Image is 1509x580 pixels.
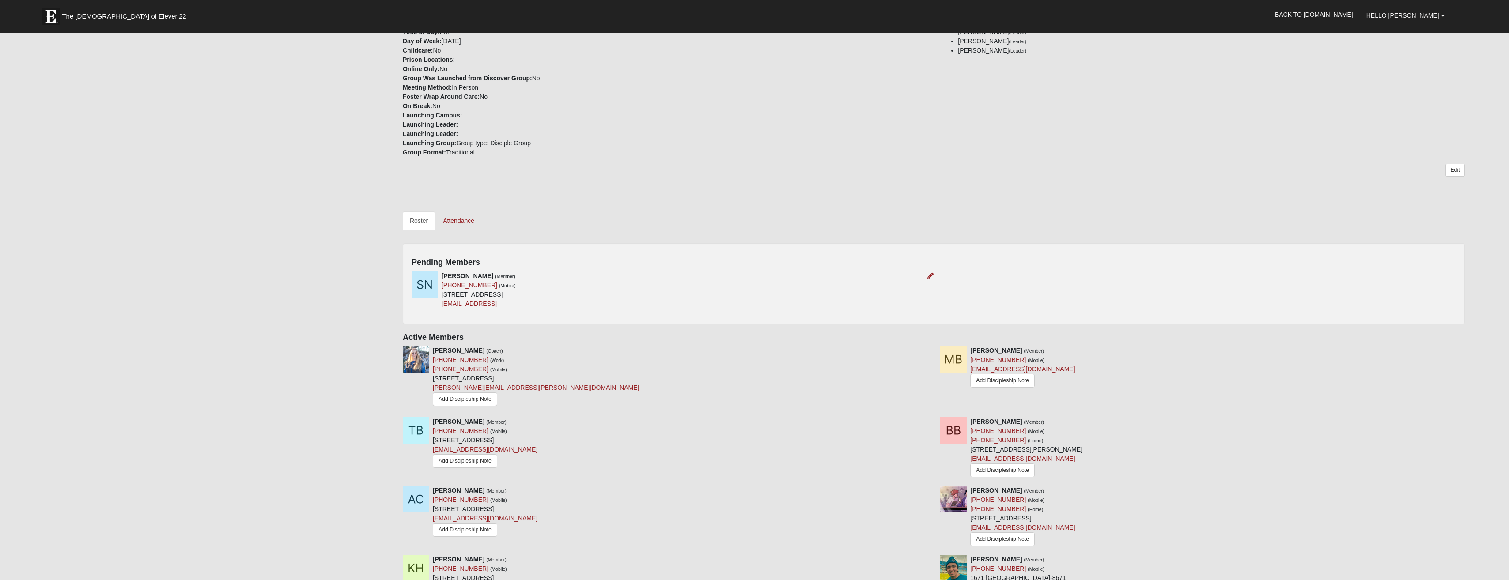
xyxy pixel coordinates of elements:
[433,384,639,391] a: [PERSON_NAME][EMAIL_ADDRESS][PERSON_NAME][DOMAIN_NAME]
[970,505,1026,512] a: [PHONE_NUMBER]
[403,93,480,100] strong: Foster Wrap Around Care:
[970,463,1035,477] a: Add Discipleship Note
[490,497,507,503] small: (Mobile)
[490,358,504,363] small: (Work)
[442,282,497,289] a: [PHONE_NUMBER]
[490,367,507,372] small: (Mobile)
[970,556,1022,563] strong: [PERSON_NAME]
[495,274,515,279] small: (Member)
[490,429,507,434] small: (Mobile)
[433,496,488,503] a: [PHONE_NUMBER]
[970,417,1082,479] div: [STREET_ADDRESS][PERSON_NAME]
[1024,348,1044,354] small: (Member)
[1028,358,1044,363] small: (Mobile)
[970,347,1022,354] strong: [PERSON_NAME]
[403,333,1465,343] h4: Active Members
[436,211,481,230] a: Attendance
[433,427,488,434] a: [PHONE_NUMBER]
[433,346,639,410] div: [STREET_ADDRESS]
[433,446,537,453] a: [EMAIL_ADDRESS][DOMAIN_NAME]
[1009,48,1026,53] small: (Leader)
[442,271,516,309] div: [STREET_ADDRESS]
[442,272,493,279] strong: [PERSON_NAME]
[486,348,503,354] small: (Coach)
[1024,488,1044,493] small: (Member)
[403,121,458,128] strong: Launching Leader:
[958,37,1464,46] li: [PERSON_NAME]
[970,437,1026,444] a: [PHONE_NUMBER]
[403,112,462,119] strong: Launching Campus:
[970,524,1075,531] a: [EMAIL_ADDRESS][DOMAIN_NAME]
[433,515,537,522] a: [EMAIL_ADDRESS][DOMAIN_NAME]
[433,417,537,470] div: [STREET_ADDRESS]
[970,365,1075,373] a: [EMAIL_ADDRESS][DOMAIN_NAME]
[403,65,439,72] strong: Online Only:
[970,374,1035,388] a: Add Discipleship Note
[1024,557,1044,562] small: (Member)
[970,532,1035,546] a: Add Discipleship Note
[970,427,1026,434] a: [PHONE_NUMBER]
[958,46,1464,55] li: [PERSON_NAME]
[433,392,497,406] a: Add Discipleship Note
[403,130,458,137] strong: Launching Leader:
[403,102,432,109] strong: On Break:
[1360,4,1452,26] a: Hello [PERSON_NAME]
[1009,39,1026,44] small: (Leader)
[42,8,60,25] img: Eleven22 logo
[403,149,446,156] strong: Group Format:
[970,356,1026,363] a: [PHONE_NUMBER]
[1366,12,1439,19] span: Hello [PERSON_NAME]
[442,300,497,307] a: [EMAIL_ADDRESS]
[970,486,1075,548] div: [STREET_ADDRESS]
[403,47,433,54] strong: Childcare:
[403,38,442,45] strong: Day of Week:
[403,56,455,63] strong: Prison Locations:
[62,12,186,21] span: The [DEMOGRAPHIC_DATA] of Eleven22
[433,556,484,563] strong: [PERSON_NAME]
[1028,497,1044,503] small: (Mobile)
[499,283,516,288] small: (Mobile)
[403,75,532,82] strong: Group Was Launched from Discover Group:
[1028,429,1044,434] small: (Mobile)
[433,454,497,468] a: Add Discipleship Note
[403,139,456,147] strong: Launching Group:
[1445,164,1464,177] a: Edit
[433,356,488,363] a: [PHONE_NUMBER]
[1028,507,1043,512] small: (Home)
[970,418,1022,425] strong: [PERSON_NAME]
[1268,4,1360,26] a: Back to [DOMAIN_NAME]
[1028,438,1043,443] small: (Home)
[486,488,507,493] small: (Member)
[970,487,1022,494] strong: [PERSON_NAME]
[433,418,484,425] strong: [PERSON_NAME]
[1024,419,1044,425] small: (Member)
[433,487,484,494] strong: [PERSON_NAME]
[433,365,488,373] a: [PHONE_NUMBER]
[433,523,497,537] a: Add Discipleship Note
[486,557,507,562] small: (Member)
[403,84,452,91] strong: Meeting Method:
[412,258,1456,267] h4: Pending Members
[403,211,435,230] a: Roster
[38,3,214,25] a: The [DEMOGRAPHIC_DATA] of Eleven22
[486,419,507,425] small: (Member)
[970,455,1075,462] a: [EMAIL_ADDRESS][DOMAIN_NAME]
[970,496,1026,503] a: [PHONE_NUMBER]
[433,486,537,539] div: [STREET_ADDRESS]
[433,347,484,354] strong: [PERSON_NAME]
